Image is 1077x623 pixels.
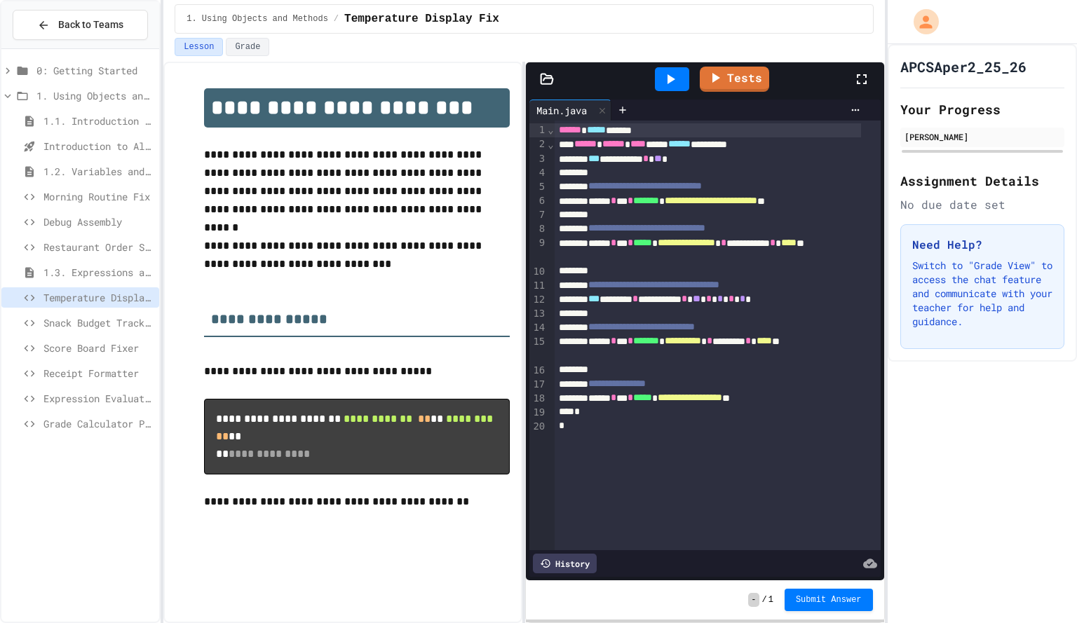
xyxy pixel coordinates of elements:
div: 16 [529,364,547,378]
span: Temperature Display Fix [43,290,154,305]
span: 1.3. Expressions and Output [New] [43,265,154,280]
span: Debug Assembly [43,214,154,229]
span: 1. Using Objects and Methods [36,88,154,103]
div: 13 [529,307,547,321]
span: Grade Calculator Pro [43,416,154,431]
div: Main.java [529,103,594,118]
span: 1. Using Objects and Methods [187,13,328,25]
span: - [748,593,759,607]
span: Receipt Formatter [43,366,154,381]
span: Restaurant Order System [43,240,154,254]
div: 15 [529,335,547,364]
span: 0: Getting Started [36,63,154,78]
div: No due date set [900,196,1064,213]
div: 4 [529,166,547,180]
div: 12 [529,293,547,307]
span: Morning Routine Fix [43,189,154,204]
div: 9 [529,236,547,265]
div: [PERSON_NAME] [905,130,1060,143]
span: / [334,13,339,25]
span: Temperature Display Fix [344,11,499,27]
h1: APCSAper2_25_26 [900,57,1027,76]
span: 1.2. Variables and Data Types [43,164,154,179]
span: / [762,594,767,605]
div: History [533,554,597,573]
span: Back to Teams [58,18,123,32]
div: 2 [529,137,547,151]
span: 1.1. Introduction to Algorithms, Programming, and Compilers [43,114,154,128]
div: 18 [529,392,547,406]
span: 1 [768,594,773,605]
h3: Need Help? [912,236,1052,253]
div: 3 [529,152,547,166]
div: 17 [529,378,547,392]
span: Fold line [547,124,554,135]
div: 7 [529,208,547,222]
span: Introduction to Algorithms, Programming, and Compilers [43,139,154,153]
button: Grade [226,38,269,56]
span: Score Board Fixer [43,341,154,355]
button: Lesson [175,38,223,56]
button: Back to Teams [13,10,148,40]
div: 8 [529,222,547,236]
button: Submit Answer [785,589,873,611]
span: Submit Answer [796,594,862,605]
div: 1 [529,123,547,137]
div: 19 [529,406,547,420]
span: Fold line [547,139,554,150]
div: My Account [899,6,942,38]
h2: Your Progress [900,100,1064,119]
a: Tests [700,67,769,92]
div: 11 [529,279,547,293]
span: Expression Evaluator Fix [43,391,154,406]
div: 10 [529,265,547,279]
p: Switch to "Grade View" to access the chat feature and communicate with your teacher for help and ... [912,259,1052,329]
h2: Assignment Details [900,171,1064,191]
div: 14 [529,321,547,335]
div: 6 [529,194,547,208]
div: 5 [529,180,547,194]
div: Main.java [529,100,611,121]
div: 20 [529,420,547,434]
span: Snack Budget Tracker [43,315,154,330]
